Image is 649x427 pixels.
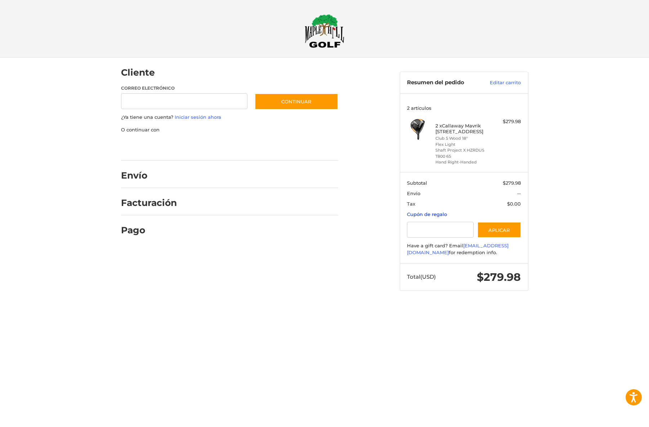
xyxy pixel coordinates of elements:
h3: 2 artículos [407,105,521,111]
a: Cupón de regalo [407,211,447,217]
p: O continuar con [121,126,338,134]
label: Correo electrónico [121,85,248,91]
button: Aplicar [477,222,521,238]
div: Have a gift card? Email for redemption info. [407,242,521,256]
h2: Envío [121,170,163,181]
h2: Facturación [121,197,177,208]
iframe: Reseñas de usuarios en Google [590,408,649,427]
h4: 2 x Callaway Mavrik [STREET_ADDRESS] [435,123,491,135]
span: $0.00 [507,201,521,207]
span: -- [517,190,521,196]
li: Club 5 Wood 18° [435,135,491,141]
div: $279.98 [492,118,521,125]
a: Iniciar sesión ahora [175,114,221,120]
li: Flex Light [435,141,491,148]
p: ¿Ya tiene una cuenta? [121,114,338,121]
span: Total (USD) [407,273,436,280]
span: $279.98 [477,270,521,284]
a: Editar carrito [481,79,521,86]
h2: Pago [121,225,163,236]
span: Envío [407,190,420,196]
button: Continuar [255,93,338,110]
span: Subtotal [407,180,427,186]
h2: Cliente [121,67,163,78]
img: Maple Hill Golf [305,14,344,48]
span: Tax [407,201,415,207]
li: Shaft Project X HZRDUS T800 65 [435,147,491,159]
input: Cupón de regalo o código de cupón [407,222,474,238]
h3: Resumen del pedido [407,79,481,86]
iframe: PayPal-paypal [118,140,173,153]
li: Hand Right-Handed [435,159,491,165]
span: $279.98 [503,180,521,186]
